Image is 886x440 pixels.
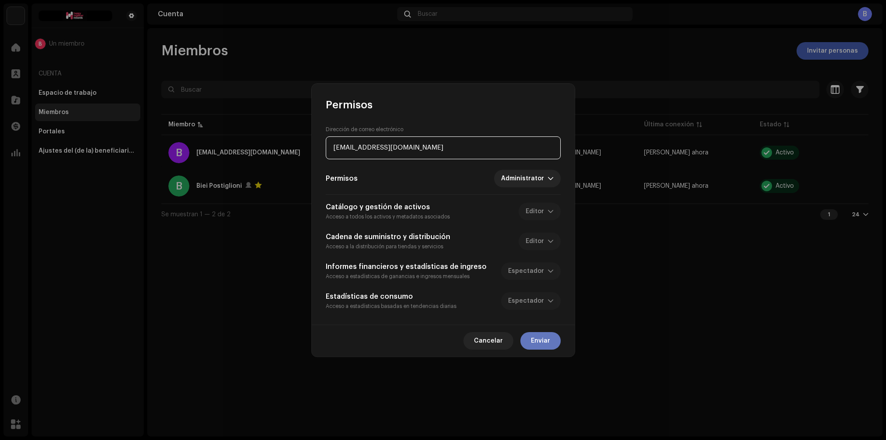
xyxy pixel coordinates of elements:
h5: Cadena de suministro y distribución [326,232,450,242]
h5: Estadísticas de consumo [326,291,456,302]
small: Acceso a estadísticas de ganancias e ingresos mensuales [326,274,470,279]
small: Acceso a todos los activos y metadatos asociados [326,214,450,219]
span: Administrator [501,170,548,187]
h5: Catálogo y gestión de activos [326,202,450,212]
div: dropdown trigger [548,170,554,187]
button: Cancelar [463,332,513,350]
div: Permisos [326,98,561,112]
button: Enviar [520,332,561,350]
input: Escriba su correo electrónico [326,136,561,159]
small: Acceso a estadísticas basadas en tendencias diarias [326,304,456,309]
small: Acceso a la distribución para tiendas y servicios [326,244,443,249]
span: Enviar [531,332,550,350]
label: Dirección de correo electrónico [326,126,403,133]
span: Cancelar [474,332,503,350]
h5: Permisos [326,173,358,184]
h5: Informes financieros y estadísticas de ingreso [326,261,487,272]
